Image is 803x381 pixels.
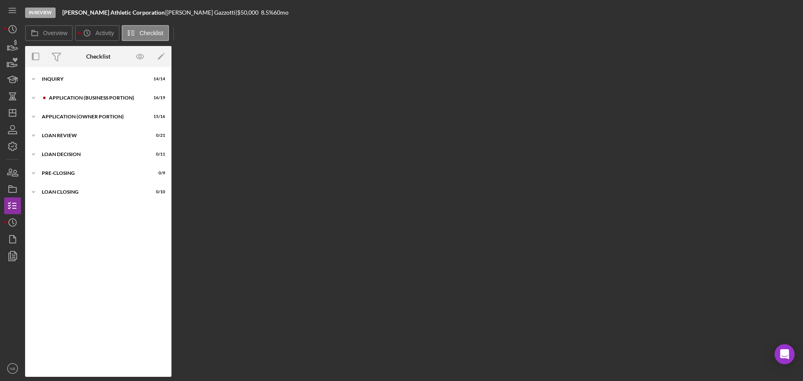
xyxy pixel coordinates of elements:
[122,25,169,41] button: Checklist
[237,9,261,16] div: $50,000
[10,366,15,371] text: NB
[86,53,110,60] div: Checklist
[43,30,67,36] label: Overview
[75,25,119,41] button: Activity
[42,171,144,176] div: PRE-CLOSING
[42,77,144,82] div: INQUIRY
[150,95,165,100] div: 16 / 19
[166,9,237,16] div: [PERSON_NAME] Gazzotti |
[274,9,289,16] div: 60 mo
[25,25,73,41] button: Overview
[62,9,165,16] b: [PERSON_NAME] Athletic Corporation
[42,114,144,119] div: APPLICATION (OWNER PORTION)
[62,9,166,16] div: |
[42,152,144,157] div: LOAN DECISION
[150,171,165,176] div: 0 / 9
[150,77,165,82] div: 14 / 14
[150,114,165,119] div: 15 / 16
[261,9,274,16] div: 8.5 %
[25,8,56,18] div: In Review
[42,189,144,194] div: LOAN CLOSING
[4,360,21,377] button: NB
[140,30,164,36] label: Checklist
[150,133,165,138] div: 0 / 21
[775,344,795,364] div: Open Intercom Messenger
[42,133,144,138] div: LOAN REVIEW
[150,189,165,194] div: 0 / 10
[49,95,144,100] div: APPLICATION (BUSINESS PORTION)
[150,152,165,157] div: 0 / 11
[95,30,114,36] label: Activity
